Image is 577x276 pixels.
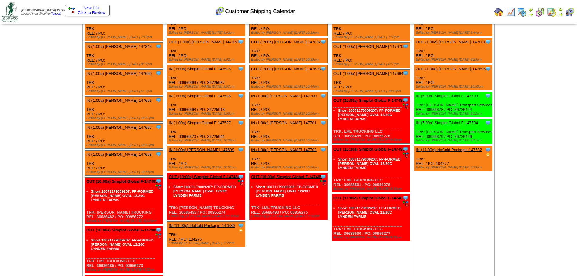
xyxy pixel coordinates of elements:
img: Tooltip [320,39,326,45]
div: TRK: LML TRUCKING LLC REL: 36686498 / PO: 00956275 [250,173,328,220]
div: Edited by [PERSON_NAME] [DATE] 10:40pm [333,89,410,93]
div: Edited by [PERSON_NAME] [DATE] 7:19pm [86,35,163,39]
div: Edited by [PERSON_NAME] [DATE] 8:03pm [169,31,245,35]
div: TRK: REL: / PO: [332,16,410,41]
img: calendarblend.gif [535,7,545,17]
img: Tooltip [238,66,244,72]
a: IN (1:00a) [PERSON_NAME]-147343 [86,44,152,49]
img: ediSmall.gif [68,7,75,13]
div: TRK: REL: 00956369 / PO: 36725937 [167,65,245,90]
a: IN (7:00a) Simplot Global F-147534 [416,121,478,125]
div: TRK: LML TRUCKING LLC REL: 36686485 / PO: 00956273 [85,226,163,273]
img: EDI [403,201,409,207]
div: Edited by [PERSON_NAME] [DATE] 10:40pm [251,85,327,88]
a: Short 10071179009207: FP-FORMED [PERSON_NAME] OVAL 12/20C LYNDEN FARMS [91,189,154,202]
img: Tooltip [155,178,161,184]
img: Tooltip [155,70,161,76]
img: Tooltip [403,146,409,152]
img: Tooltip [403,43,409,49]
img: Tooltip [320,174,326,180]
div: Edited by [PERSON_NAME] [DATE] 6:29pm [416,58,492,62]
img: Tooltip [155,151,161,157]
a: OUT (1:00a) [PERSON_NAME]-147661 [416,40,486,44]
div: TRK: REL: / PO: [250,92,328,117]
img: PO [238,228,244,234]
a: OUT (1:00a) [PERSON_NAME]-147378 [169,40,238,44]
img: Tooltip [485,93,491,99]
div: TRK: REL: / PO: [332,43,410,68]
div: TRK: LML TRUCKING LLC REL: 36686501 / PO: 00956278 [332,145,410,192]
div: TRK: REL: / PO: [414,65,492,90]
div: TRK: REL: / PO: [85,43,163,68]
img: Tooltip [485,66,491,72]
img: Tooltip [238,174,244,180]
div: TRK: REL: / PO: [167,146,245,171]
a: Short 10071179009207: FP-FORMED [PERSON_NAME] OVAL 12/20C LYNDEN FARMS [91,238,154,251]
img: zoroco-logo-small.webp [2,2,18,22]
img: EDI [320,180,326,186]
div: TRK: REL: / PO: 104275 [167,222,245,247]
span: Logged in as Jkoehler [21,9,72,15]
div: Edited by [PERSON_NAME] [DATE] 9:57pm [169,85,245,88]
img: Tooltip [320,93,326,99]
a: Short 10071179009207: FP-FORMED [PERSON_NAME] OVAL 12/20C LYNDEN FARMS [256,185,318,198]
a: New EDI Click to Review [68,6,106,15]
a: IN (6:00a) Simplot Global F-147533 [416,94,478,98]
div: TRK: LML TRUCKING LLC REL: 36686499 / PO: 00956276 [332,97,410,144]
a: OUT (1:00a) [PERSON_NAME]-147692 [251,40,321,44]
div: TRK: REL: / PO: [250,146,328,171]
img: Tooltip [320,120,326,126]
a: IN (1:00a) [PERSON_NAME]-147702 [251,148,317,152]
div: Edited by [PERSON_NAME] [DATE] 6:29pm [86,89,163,93]
div: TRK: [PERSON_NAME] Transport Services REL: 00956379 / PO: 36726446 [414,119,492,144]
div: TRK: REL: / PO: [250,38,328,63]
a: IN (1:00a) [PERSON_NAME]-147698 [86,152,152,157]
a: Short 10071179009207: FP-FORMED [PERSON_NAME] OVAL 12/20C LYNDEN FARMS [338,206,401,219]
a: IN (1:00a) [PERSON_NAME]-147697 [86,125,152,130]
div: Edited by [PERSON_NAME] [DATE] 8:37pm [86,62,163,66]
div: Edited by [PERSON_NAME] [DATE] 7:59pm [333,35,410,39]
img: Tooltip [155,43,161,49]
img: Tooltip [238,147,244,153]
img: Tooltip [485,39,491,45]
img: EDI [403,103,409,109]
div: TRK: REL: / PO: 104277 [414,146,492,171]
div: TRK: REL: / PO: [250,65,328,90]
a: (logout) [51,12,61,15]
div: Edited by [PERSON_NAME] [DATE] 5:29pm [416,166,492,169]
div: Edited by [PERSON_NAME] [DATE] 10:56pm [251,112,327,115]
span: Click to Review [68,10,106,15]
a: IN (1:00a) [PERSON_NAME]-147700 [251,94,317,98]
img: Tooltip [485,147,491,153]
div: Edited by [PERSON_NAME] [DATE] 9:33pm [251,214,327,218]
div: Edited by [PERSON_NAME] [DATE] 10:39pm [251,58,327,62]
div: TRK: REL: / PO: [167,38,245,63]
div: TRK: REL: 00956368 / PO: 36725918 [167,92,245,117]
a: IN (1:00a) [PERSON_NAME]-147699 [169,148,234,152]
img: arrowright.gif [558,12,563,17]
img: Tooltip [155,227,161,233]
div: Edited by [PERSON_NAME] [DATE] 10:53pm [86,143,163,147]
img: EDI [403,152,409,158]
div: TRK: REL: / PO: [85,124,163,149]
div: Edited by [PERSON_NAME] [DATE] 9:56pm [169,112,245,115]
img: arrowleft.gif [558,7,563,12]
div: Edited by [PERSON_NAME] [DATE] 9:11pm [416,139,492,142]
img: Tooltip [238,120,244,126]
div: Edited by [PERSON_NAME] [DATE] 10:55pm [86,170,163,174]
div: Edited by [PERSON_NAME] [DATE] 9:35pm [333,187,410,191]
div: TRK: LML TRUCKING LLC REL: 36686500 / PO: 00956277 [332,194,410,241]
div: TRK: [PERSON_NAME] TRUCKING REL: 36686493 / PO: 00956274 [167,173,245,220]
img: Tooltip [403,70,409,76]
img: calendarinout.gif [547,7,556,17]
div: Edited by [PERSON_NAME] [DATE] 10:56pm [251,139,327,142]
div: Edited by [PERSON_NAME] [DATE] 9:35pm [333,236,410,239]
a: IN (1:00a) [PERSON_NAME]-147696 [86,98,152,103]
div: Edited by [PERSON_NAME] [DATE] 9:12pm [416,112,492,115]
a: OUT (10:00a) Simplot Global F-147485 [251,175,322,179]
div: TRK: REL: / PO: [414,38,492,63]
div: Edited by [PERSON_NAME] [DATE] 10:53pm [416,85,492,88]
img: Tooltip [238,39,244,45]
a: OUT (10:00a) Simplot Global F-147484 [169,175,240,179]
a: OUT (10:00a) Simplot Global F-147483 [86,179,158,184]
